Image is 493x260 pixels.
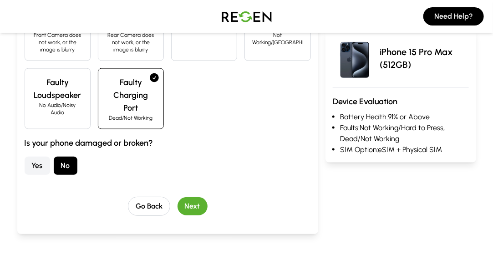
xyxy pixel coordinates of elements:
[252,31,303,46] p: Not Working/[GEOGRAPHIC_DATA]
[54,157,77,175] button: No
[106,76,156,114] h4: Faulty Charging Port
[25,157,50,175] button: Yes
[32,31,83,53] p: Front Camera does not work, or the image is blurry
[340,144,469,155] li: SIM Option: eSIM + Physical SIM
[106,114,156,122] p: Dead/Not Working
[32,102,83,116] p: No Audio/Noisy Audio
[423,7,484,25] button: Need Help?
[128,197,170,216] button: Go Back
[333,36,376,80] img: iPhone 15 Pro Max
[333,95,469,108] h3: Device Evaluation
[340,122,469,144] li: Faults: Not Working/Hard to Press, Dead/Not Working
[178,197,208,215] button: Next
[380,46,469,71] p: iPhone 15 Pro Max (512GB)
[25,137,311,149] h3: Is your phone damaged or broken?
[340,112,469,122] li: Battery Health: 91% or Above
[215,4,279,29] img: Logo
[106,31,156,53] p: Rear Camera does not work, or the image is blurry
[32,76,83,102] h4: Faulty Loudspeaker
